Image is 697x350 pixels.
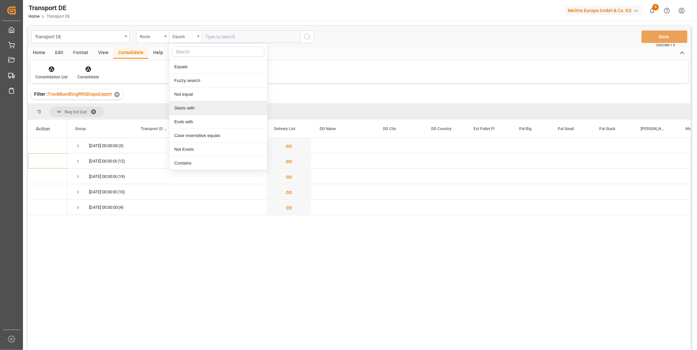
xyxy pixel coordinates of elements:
div: Consolidate [113,48,148,59]
span: Pal Big [519,126,532,131]
span: Filter : [34,91,48,97]
span: DD Country [431,126,452,131]
div: Transport DE [35,32,122,40]
div: [DATE] 00:00:00 [89,169,117,184]
span: (10) [117,185,125,200]
div: View [93,48,113,59]
span: Pal Small [558,126,574,131]
div: Format [68,48,93,59]
button: Help Center [660,3,674,18]
span: Req Del Dat [65,109,87,114]
span: Pal Stack [599,126,615,131]
div: [DATE] 00:00:00 [89,185,117,200]
div: Equals [169,60,267,74]
span: TruckBundlingRRSDispoExport [48,91,112,97]
div: Not Exists [169,143,267,156]
button: close menu [169,30,202,43]
button: show 8 new notifications [645,3,660,18]
button: Melitta Europa GmbH & Co. KG [565,4,645,17]
span: (12) [117,154,125,169]
div: Not equal [169,87,267,101]
div: Home [28,48,50,59]
div: Ends with [169,115,267,129]
div: Case insensitive equals [169,129,267,143]
button: open menu [136,30,169,43]
div: Consolidate [77,74,99,80]
span: Est Pallet Pl [474,126,495,131]
div: Fuzzy search [169,74,267,87]
div: [DATE] 00:00:00 [89,138,118,153]
span: (4) [118,200,124,215]
button: Save [642,30,687,43]
div: Equals [173,32,195,40]
input: Type to search [202,30,300,43]
span: [PERSON_NAME] [641,126,664,131]
div: Press SPACE to select this row. [28,169,67,184]
div: Consolidation List [35,74,68,80]
div: Starts with [169,101,267,115]
div: Press SPACE to select this row. [28,138,67,153]
button: open menu [31,30,130,43]
div: Contains [169,156,267,170]
span: 8 [652,4,659,10]
div: Melitta Europa GmbH & Co. KG [565,6,642,15]
input: Search [172,47,264,57]
div: ✕ [114,92,120,97]
div: Press SPACE to select this row. [28,184,67,200]
span: DD City [383,126,396,131]
span: Ctrl/CMD + S [656,43,675,48]
div: Help [148,48,168,59]
div: Action [36,126,50,132]
span: Transport ID Logward [141,126,168,131]
div: Press SPACE to select this row. [28,153,67,169]
button: search button [300,30,314,43]
div: [DATE] 00:00:00 [89,200,118,215]
div: Transport DE [29,3,70,13]
span: (19) [117,169,125,184]
span: Delivery List [274,126,295,131]
div: Edit [50,48,68,59]
div: Route [140,32,162,40]
span: DD Name [320,126,336,131]
div: Press SPACE to select this row. [28,200,67,215]
a: Home [29,14,39,19]
div: [DATE] 00:00:00 [89,154,117,169]
span: Group [75,126,86,131]
span: (3) [118,138,124,153]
